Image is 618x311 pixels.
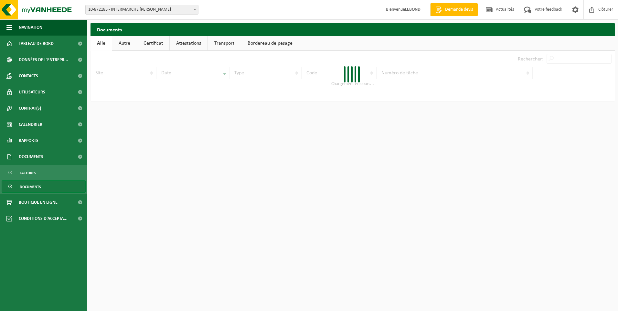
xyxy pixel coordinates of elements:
[19,210,68,227] span: Conditions d'accepta...
[19,149,43,165] span: Documents
[86,5,198,14] span: 10-872185 - INTERMARCHE MARCONNELLE - MARCONNELLE
[19,52,68,68] span: Données de l'entrepr...
[19,194,58,210] span: Boutique en ligne
[20,181,41,193] span: Documents
[405,7,421,12] strong: LEBOND
[91,36,112,51] a: Alle
[91,23,615,36] h2: Documents
[443,6,474,13] span: Demande devis
[170,36,208,51] a: Attestations
[19,116,42,133] span: Calendrier
[19,133,38,149] span: Rapports
[2,166,86,179] a: Factures
[208,36,241,51] a: Transport
[19,84,45,100] span: Utilisateurs
[85,5,198,15] span: 10-872185 - INTERMARCHE MARCONNELLE - MARCONNELLE
[19,36,54,52] span: Tableau de bord
[241,36,299,51] a: Bordereau de pesage
[112,36,137,51] a: Autre
[19,100,41,116] span: Contrat(s)
[20,167,36,179] span: Factures
[19,19,42,36] span: Navigation
[19,68,38,84] span: Contacts
[2,180,86,193] a: Documents
[430,3,478,16] a: Demande devis
[137,36,169,51] a: Certificat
